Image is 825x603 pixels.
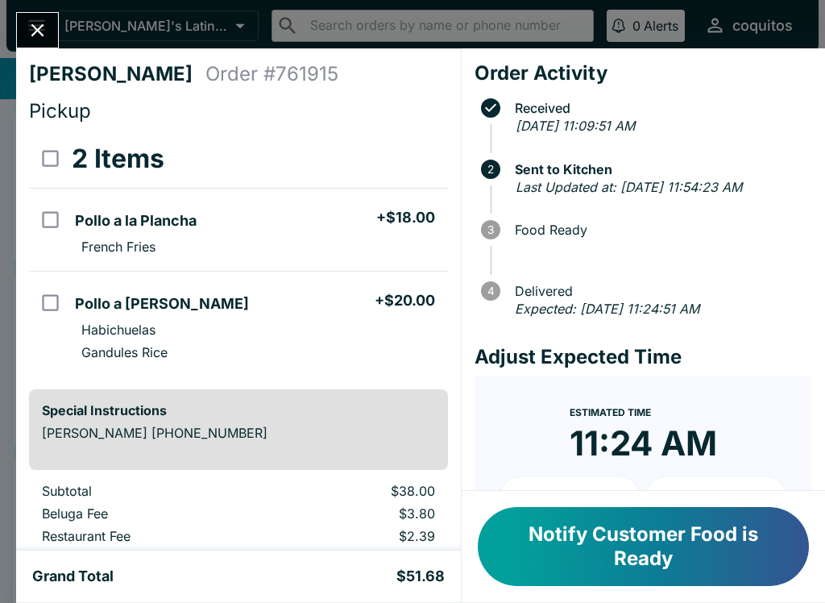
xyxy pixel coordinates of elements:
[570,406,651,418] span: Estimated Time
[487,285,494,297] text: 4
[205,62,338,86] h4: Order # 761915
[29,62,205,86] h4: [PERSON_NAME]
[515,301,699,317] em: Expected: [DATE] 11:24:51 AM
[276,483,434,499] p: $38.00
[375,291,435,310] h5: + $20.00
[478,507,809,586] button: Notify Customer Food is Ready
[487,223,494,236] text: 3
[507,222,812,237] span: Food Ready
[396,567,445,586] h5: $51.68
[42,425,435,441] p: [PERSON_NAME] [PHONE_NUMBER]
[75,294,249,314] h5: Pollo a [PERSON_NAME]
[570,422,717,464] time: 11:24 AM
[29,99,91,123] span: Pickup
[81,239,155,255] p: French Fries
[42,483,251,499] p: Subtotal
[29,483,448,596] table: orders table
[475,345,812,369] h4: Adjust Expected Time
[81,344,168,360] p: Gandules Rice
[500,477,641,518] button: + 10
[42,528,251,544] p: Restaurant Fee
[276,528,434,544] p: $2.39
[507,284,812,298] span: Delivered
[17,13,58,48] button: Close
[276,505,434,522] p: $3.80
[516,118,635,134] em: [DATE] 11:09:51 AM
[376,208,435,227] h5: + $18.00
[487,163,494,176] text: 2
[29,130,448,376] table: orders table
[81,322,155,338] p: Habichuelas
[475,61,812,85] h4: Order Activity
[72,143,164,175] h3: 2 Items
[42,505,251,522] p: Beluga Fee
[42,402,435,418] h6: Special Instructions
[507,162,812,177] span: Sent to Kitchen
[516,179,742,195] em: Last Updated at: [DATE] 11:54:23 AM
[646,477,786,518] button: + 20
[32,567,114,586] h5: Grand Total
[507,101,812,115] span: Received
[75,211,197,231] h5: Pollo a la Plancha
